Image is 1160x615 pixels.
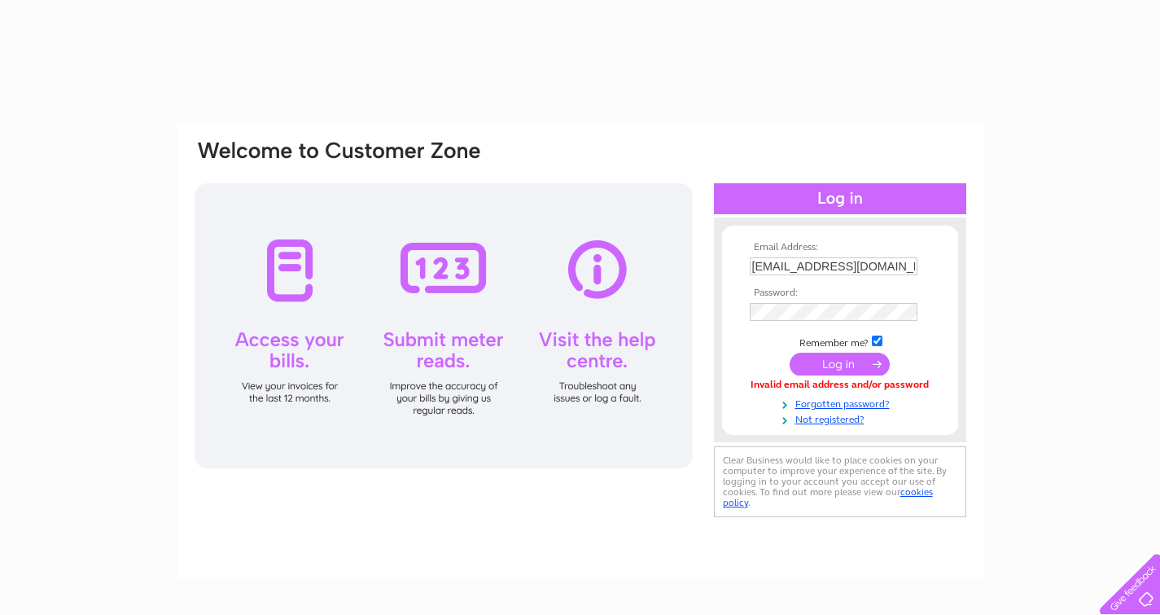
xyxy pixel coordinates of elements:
th: Email Address: [746,242,935,253]
a: Forgotten password? [750,395,935,411]
div: Clear Business would like to place cookies on your computer to improve your experience of the sit... [714,446,966,517]
input: Submit [790,353,890,376]
a: cookies policy [723,486,933,508]
th: Password: [746,288,935,299]
td: Remember me? [746,333,935,349]
a: Not registered? [750,411,935,426]
div: Invalid email address and/or password [750,380,930,391]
